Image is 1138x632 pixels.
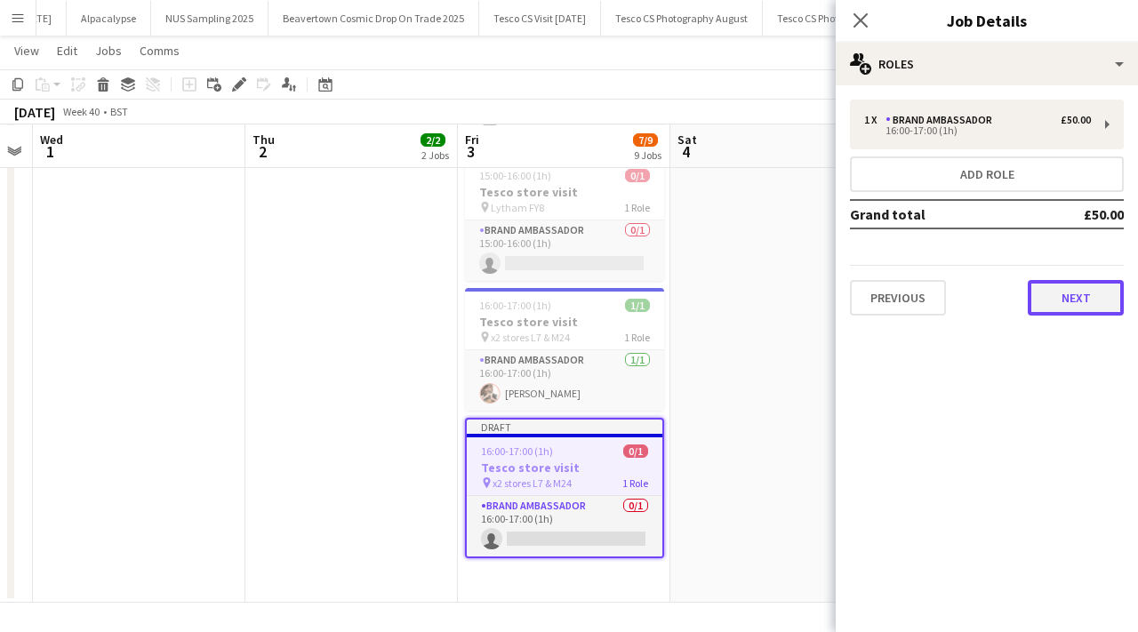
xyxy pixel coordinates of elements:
div: £50.00 [1061,114,1091,126]
a: View [7,39,46,62]
span: 2/2 [421,133,445,147]
span: 1/1 [625,299,650,312]
div: 1 x [864,114,886,126]
button: Add role [850,156,1124,192]
app-job-card: Draft16:00-17:00 (1h)0/1Tesco store visit x2 stores L7 & M241 RoleBrand Ambassador0/116:00-17:00 ... [465,418,664,558]
span: 4 [675,141,697,162]
a: Comms [132,39,187,62]
app-job-card: 15:00-16:00 (1h)0/1Tesco store visit Lytham FY81 RoleBrand Ambassador0/115:00-16:00 (1h) [465,158,664,281]
span: x2 stores L7 & M24 [493,476,572,490]
span: Comms [140,43,180,59]
span: 16:00-17:00 (1h) [479,299,551,312]
span: 0/1 [623,444,648,458]
button: NUS Sampling 2025 [151,1,268,36]
button: Alpacalypse [67,1,151,36]
button: Tesco CS Photography August [601,1,763,36]
span: 7/9 [633,133,658,147]
app-card-role: Brand Ambassador1/116:00-17:00 (1h)[PERSON_NAME] [465,350,664,411]
td: £50.00 [1028,200,1124,228]
app-card-role: Brand Ambassador0/115:00-16:00 (1h) [465,220,664,281]
td: Grand total [850,200,1028,228]
span: Thu [252,132,275,148]
button: Beavertown Cosmic Drop On Trade 2025 [268,1,479,36]
div: Draft [467,420,662,434]
span: Sat [677,132,697,148]
button: Next [1028,280,1124,316]
button: Tesco CS Photography [DATE] [763,1,924,36]
span: Jobs [95,43,122,59]
a: Jobs [88,39,129,62]
app-card-role: Brand Ambassador0/116:00-17:00 (1h) [467,496,662,556]
span: 1 [37,141,63,162]
span: Lytham FY8 [491,201,544,214]
div: 9 Jobs [634,148,661,162]
span: Fri [465,132,479,148]
span: 0/1 [625,169,650,182]
button: Tesco CS Visit [DATE] [479,1,601,36]
span: 1 Role [624,331,650,344]
h3: Job Details [836,9,1138,32]
span: View [14,43,39,59]
span: 16:00-17:00 (1h) [481,444,553,458]
div: Roles [836,43,1138,85]
span: x2 stores L7 & M24 [491,331,570,344]
span: Wed [40,132,63,148]
h3: Tesco store visit [465,314,664,330]
a: Edit [50,39,84,62]
span: 3 [462,141,479,162]
span: 1 Role [622,476,648,490]
div: [DATE] [14,103,55,121]
span: 15:00-16:00 (1h) [479,169,551,182]
h3: Tesco store visit [465,184,664,200]
button: Previous [850,280,946,316]
app-job-card: 16:00-17:00 (1h)1/1Tesco store visit x2 stores L7 & M241 RoleBrand Ambassador1/116:00-17:00 (1h)[... [465,288,664,411]
span: Edit [57,43,77,59]
div: 16:00-17:00 (1h) [864,126,1091,135]
span: 2 [250,141,275,162]
div: BST [110,105,128,118]
h3: Tesco store visit [467,460,662,476]
div: 2 Jobs [421,148,449,162]
span: 1 Role [624,201,650,214]
span: Week 40 [59,105,103,118]
div: Brand Ambassador [886,114,999,126]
